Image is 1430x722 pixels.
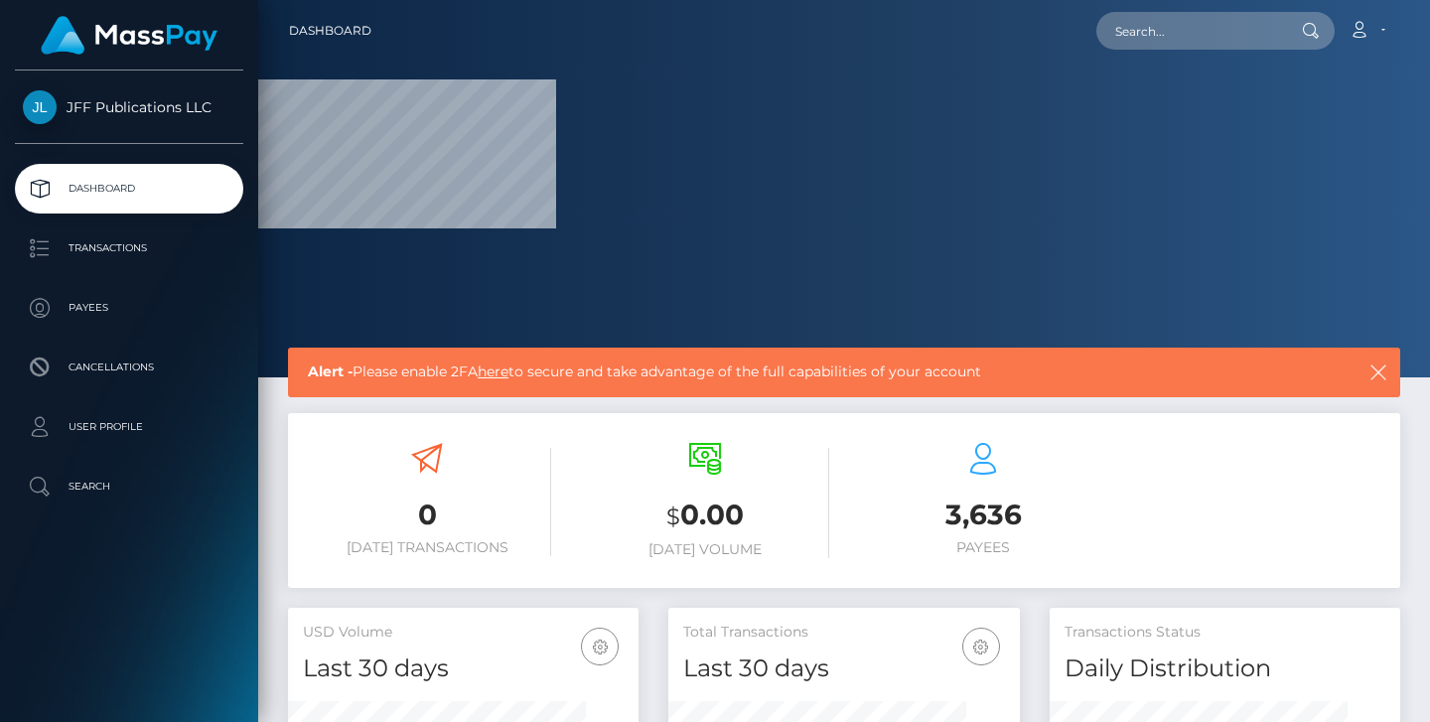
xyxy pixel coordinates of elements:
img: JFF Publications LLC [23,90,57,124]
input: Search... [1096,12,1283,50]
p: Payees [23,293,235,323]
h6: [DATE] Volume [581,541,829,558]
a: Transactions [15,223,243,273]
p: Cancellations [23,353,235,382]
h4: Last 30 days [303,651,624,686]
a: Dashboard [15,164,243,214]
img: MassPay Logo [41,16,217,55]
p: Transactions [23,233,235,263]
a: User Profile [15,402,243,452]
h4: Last 30 days [683,651,1004,686]
a: Dashboard [289,10,371,52]
h5: USD Volume [303,623,624,643]
span: JFF Publications LLC [15,98,243,116]
p: User Profile [23,412,235,442]
h5: Total Transactions [683,623,1004,643]
a: here [478,362,508,380]
p: Search [23,472,235,502]
h6: Payees [859,539,1107,556]
small: $ [666,503,680,530]
h5: Transactions Status [1065,623,1385,643]
h3: 0 [303,496,551,534]
a: Cancellations [15,343,243,392]
h4: Daily Distribution [1065,651,1385,686]
p: Dashboard [23,174,235,204]
h3: 3,636 [859,496,1107,534]
h3: 0.00 [581,496,829,536]
h6: [DATE] Transactions [303,539,551,556]
span: Please enable 2FA to secure and take advantage of the full capabilities of your account [308,361,1262,382]
b: Alert - [308,362,353,380]
a: Payees [15,283,243,333]
a: Search [15,462,243,511]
